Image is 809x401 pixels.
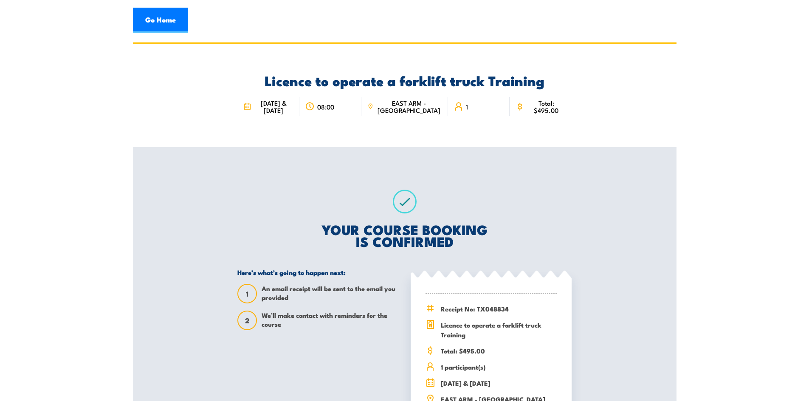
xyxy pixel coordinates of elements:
[237,74,572,86] h2: Licence to operate a forklift truck Training
[441,346,557,356] span: Total: $495.00
[441,362,557,372] span: 1 participant(s)
[238,289,256,298] span: 1
[133,8,188,33] a: Go Home
[527,99,566,114] span: Total: $495.00
[441,378,557,388] span: [DATE] & [DATE]
[262,311,398,330] span: We’ll make contact with reminders for the course
[237,223,572,247] h2: YOUR COURSE BOOKING IS CONFIRMED
[466,103,468,110] span: 1
[376,99,442,114] span: EAST ARM - [GEOGRAPHIC_DATA]
[237,268,398,276] h5: Here’s what’s going to happen next:
[262,284,398,303] span: An email receipt will be sent to the email you provided
[317,103,334,110] span: 08:00
[254,99,293,114] span: [DATE] & [DATE]
[441,304,557,314] span: Receipt No: TX048834
[441,320,557,339] span: Licence to operate a forklift truck Training
[238,316,256,325] span: 2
